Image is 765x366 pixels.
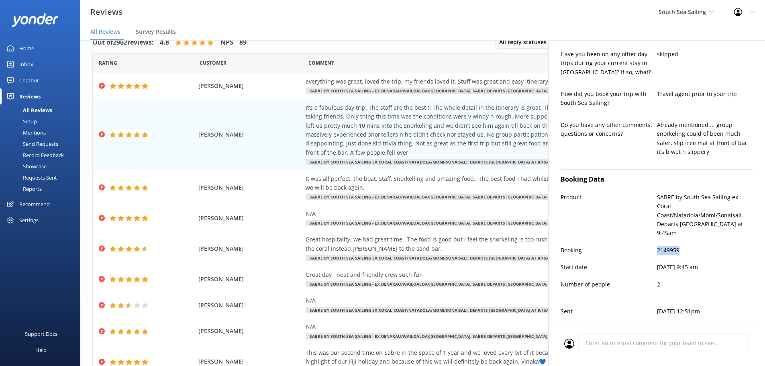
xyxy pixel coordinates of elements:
[136,28,176,36] span: Survey Results
[306,209,671,218] div: N/A
[561,307,657,316] p: Sent
[659,8,706,16] span: South Sea Sailing
[306,220,574,226] span: SABRE by South Sea Sailing - ex Denarau/Wailoaloa/[GEOGRAPHIC_DATA]. Sabre Departs [GEOGRAPHIC_DA...
[198,183,302,192] span: [PERSON_NAME]
[5,104,52,116] div: All Reviews
[657,121,753,157] p: Already mentioned .., group snorkeling could of been much safer, slip free mat at front of bar it...
[25,326,57,342] div: Support Docs
[657,263,753,272] p: [DATE] 9:45 am
[198,130,302,139] span: [PERSON_NAME]
[561,263,657,272] p: Start date
[5,116,80,127] a: Setup
[306,88,574,94] span: SABRE by South Sea Sailing - ex Denarau/Wailoaloa/[GEOGRAPHIC_DATA]. Sabre Departs [GEOGRAPHIC_DA...
[160,37,169,48] h4: 4.8
[5,116,37,127] div: Setup
[657,280,753,289] p: 2
[499,38,551,47] span: All reply statuses
[306,77,671,86] div: everything was great, loved the trip, my friends loved it. Stuff was great and easy itinerary. En...
[5,127,46,138] div: Mentions
[5,149,64,161] div: Record Feedback
[200,59,226,67] span: Date
[306,235,671,253] div: Great hospitality, we had great time. The food is good but I feel the snorkeling is too rush. We ...
[19,212,39,228] div: Settings
[239,37,247,48] h4: 89
[5,172,80,183] a: Requests Sent
[19,40,34,56] div: Home
[220,37,233,48] h4: NPS
[19,56,33,72] div: Inbox
[561,121,657,139] p: Do you have any other comments, questions or concerns?
[561,90,657,108] p: How did you book your trip with South Sea Sailing?
[306,270,671,279] div: Great day , neat and friendly crew such fun
[657,50,753,59] p: skipped
[306,255,557,261] span: SABRE by South Sea Sailing ex Coral Coast/Natadola/Momi/Sonaisali. Departs [GEOGRAPHIC_DATA] at 9...
[561,324,657,333] p: Completed
[19,88,41,104] div: Reviews
[308,59,334,67] span: Question
[306,296,671,305] div: N/A
[561,246,657,255] p: Booking
[5,127,80,138] a: Mentions
[561,280,657,289] p: Number of people
[99,59,117,67] span: Date
[561,50,657,77] p: Have you been on any other day trips during your current stay in [GEOGRAPHIC_DATA]? If so, what?
[5,104,80,116] a: All Reviews
[306,322,671,331] div: N/A
[306,103,671,157] div: It’s a fabulous day trip. The staff are the best !! The whole detail in the itinerary is great. T...
[306,174,671,192] div: It was all perfect, the boat, staff, snorkelling and amazing food. The best food I had whilst in ...
[5,138,58,149] div: Send Requests
[564,339,574,349] img: user_profile.svg
[306,194,574,200] span: SABRE by South Sea Sailing - ex Denarau/Wailoaloa/[GEOGRAPHIC_DATA]. Sabre Departs [GEOGRAPHIC_DA...
[5,149,80,161] a: Record Feedback
[198,301,302,310] span: [PERSON_NAME]
[5,161,80,172] a: Showcase
[198,327,302,335] span: [PERSON_NAME]
[19,72,39,88] div: Chatbot
[12,13,58,27] img: yonder-white-logo.png
[5,138,80,149] a: Send Requests
[306,281,574,287] span: SABRE by South Sea Sailing - ex Denarau/Wailoaloa/[GEOGRAPHIC_DATA]. Sabre Departs [GEOGRAPHIC_DA...
[35,342,47,358] div: Help
[198,244,302,253] span: [PERSON_NAME]
[5,183,42,194] div: Reports
[90,28,120,36] span: All Reviews
[306,333,574,339] span: SABRE by South Sea Sailing - ex Denarau/Wailoaloa/[GEOGRAPHIC_DATA]. Sabre Departs [GEOGRAPHIC_DA...
[5,172,57,183] div: Requests Sent
[657,324,753,333] p: [DATE] 1:40pm
[561,193,657,238] p: Product
[5,161,47,172] div: Showcase
[657,246,753,255] p: 2149959
[657,307,753,316] p: [DATE] 12:51pm
[561,174,753,185] h4: Booking Data
[92,37,154,48] h4: Out of 2962 reviews:
[657,90,753,98] p: Travel agent prior to your trip
[198,82,302,90] span: [PERSON_NAME]
[198,214,302,223] span: [PERSON_NAME]
[198,275,302,284] span: [PERSON_NAME]
[90,6,122,18] h3: Reviews
[19,196,50,212] div: Recommend
[306,307,557,313] span: SABRE by South Sea Sailing ex Coral Coast/Natadola/Momi/Sonaisali. Departs [GEOGRAPHIC_DATA] at 9...
[198,357,302,366] span: [PERSON_NAME]
[657,193,753,238] p: SABRE by South Sea Sailing ex Coral Coast/Natadola/Momi/Sonaisali. Departs [GEOGRAPHIC_DATA] at 9...
[5,183,80,194] a: Reports
[306,159,557,165] span: SABRE by South Sea Sailing ex Coral Coast/Natadola/Momi/Sonaisali. Departs [GEOGRAPHIC_DATA] at 9...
